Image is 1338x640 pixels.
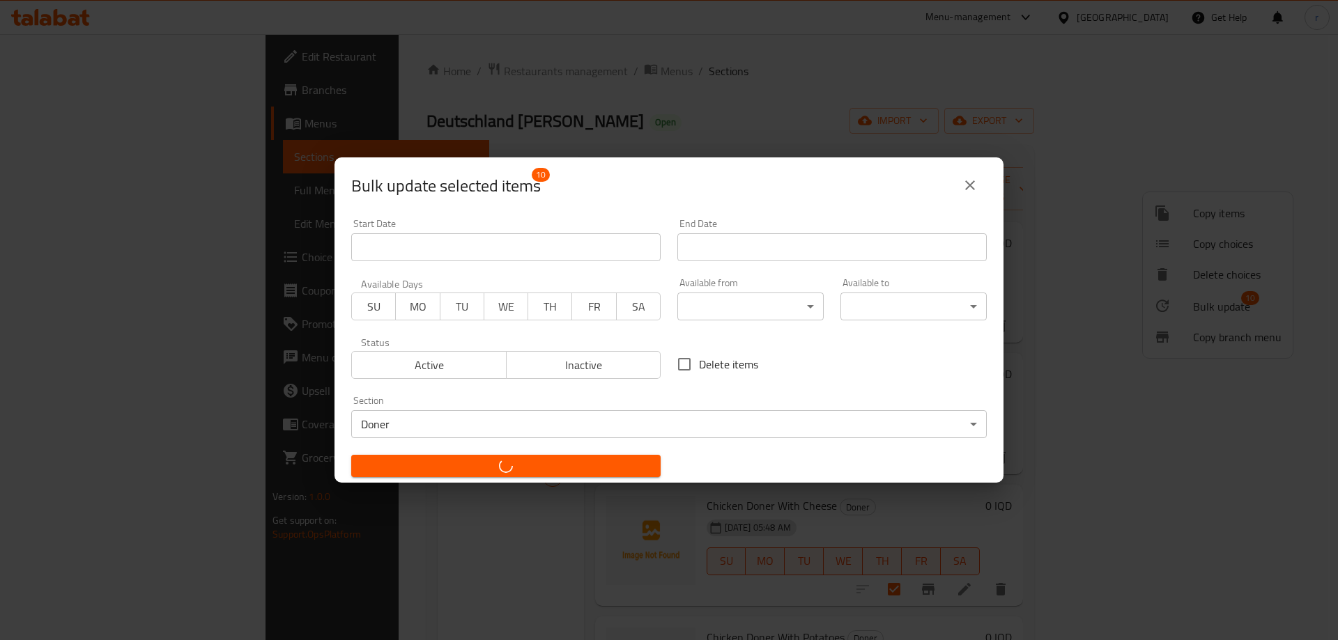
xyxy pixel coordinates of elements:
span: SU [357,297,390,317]
span: TH [534,297,567,317]
button: Active [351,351,507,379]
button: SU [351,292,396,320]
button: MO [395,292,440,320]
span: Active [357,355,501,375]
span: MO [401,297,434,317]
button: close [953,169,987,202]
button: Inactive [506,351,661,379]
div: ​ [677,292,824,320]
span: Delete items [699,356,758,373]
span: 10 [532,168,550,182]
button: SA [616,292,661,320]
button: WE [484,292,528,320]
button: TH [528,292,572,320]
span: SA [622,297,655,317]
span: Inactive [512,355,656,375]
span: TU [446,297,479,317]
span: Selected items count [351,175,541,197]
span: WE [490,297,523,317]
span: FR [578,297,610,317]
button: FR [571,292,616,320]
button: TU [440,292,484,320]
div: ​ [840,292,987,320]
div: Doner [351,410,987,438]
